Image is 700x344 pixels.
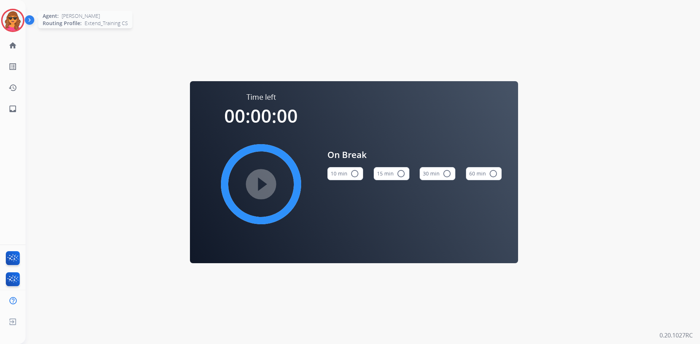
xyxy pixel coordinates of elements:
span: On Break [327,148,502,161]
span: Extend_Training CS [85,20,128,27]
mat-icon: radio_button_unchecked [443,169,451,178]
img: avatar [3,10,23,31]
mat-icon: inbox [8,104,17,113]
mat-icon: list_alt [8,62,17,71]
mat-icon: radio_button_unchecked [489,169,498,178]
mat-icon: radio_button_unchecked [397,169,405,178]
mat-icon: history [8,83,17,92]
span: Time left [246,92,276,102]
p: 0.20.1027RC [660,331,693,340]
span: [PERSON_NAME] [62,12,100,20]
button: 15 min [374,167,409,180]
button: 60 min [466,167,502,180]
span: Agent: [43,12,59,20]
span: Routing Profile: [43,20,82,27]
span: 00:00:00 [224,103,298,128]
button: 30 min [420,167,455,180]
mat-icon: home [8,41,17,50]
mat-icon: radio_button_unchecked [350,169,359,178]
button: 10 min [327,167,363,180]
